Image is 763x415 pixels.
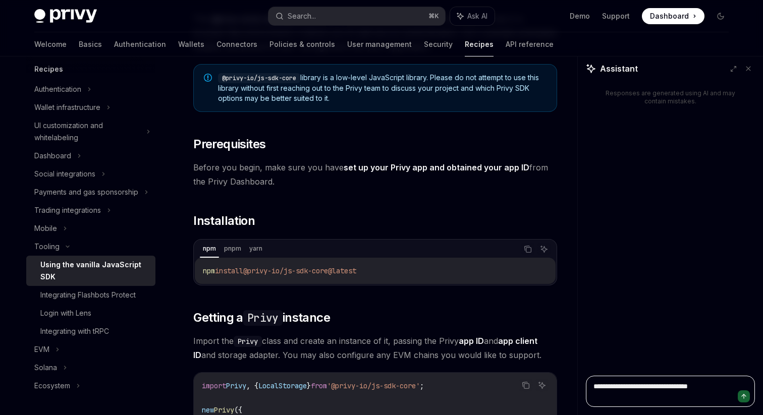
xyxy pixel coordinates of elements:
[26,322,155,340] a: Integrating with tRPC
[243,310,283,326] code: Privy
[221,243,244,255] div: pnpm
[34,222,57,234] div: Mobile
[243,266,356,275] span: @privy-io/js-sdk-core@latest
[218,73,547,103] span: library is a low-level JavaScript library. Please do not attempt to use this library without firs...
[34,186,138,198] div: Payments and gas sponsorship
[650,11,689,21] span: Dashboard
[258,381,307,390] span: LocalStorage
[178,32,204,56] a: Wallets
[521,243,534,256] button: Copy the contents from the code block
[40,325,109,337] div: Integrating with tRPC
[218,73,300,83] code: @privy-io/js-sdk-core
[600,63,638,75] span: Assistant
[200,243,219,255] div: npm
[193,310,330,326] span: Getting a instance
[34,150,71,162] div: Dashboard
[307,381,311,390] span: }
[535,379,549,392] button: Ask AI
[246,243,265,255] div: yarn
[34,168,95,180] div: Social integrations
[34,101,100,113] div: Wallet infrastructure
[26,256,155,286] a: Using the vanilla JavaScript SDK
[234,405,242,414] span: ({
[602,89,739,105] div: Responses are generated using AI and may contain mistakes.
[214,405,234,414] span: Privy
[40,289,136,301] div: Integrating Flashbots Protect
[327,381,420,390] span: '@privy-io/js-sdk-core'
[465,32,494,56] a: Recipes
[344,162,529,173] a: set up your Privy app and obtained your app ID
[570,11,590,21] a: Demo
[424,32,453,56] a: Security
[459,336,484,346] strong: app ID
[193,213,255,229] span: Installation
[226,381,246,390] span: Privy
[202,381,226,390] span: import
[40,307,91,319] div: Login with Lens
[34,241,60,253] div: Tooling
[713,8,729,24] button: Toggle dark mode
[34,9,97,23] img: dark logo
[420,381,424,390] span: ;
[34,343,49,355] div: EVM
[506,32,554,56] a: API reference
[311,381,327,390] span: from
[519,379,532,392] button: Copy the contents from the code block
[79,32,102,56] a: Basics
[34,204,101,216] div: Trading integrations
[467,11,487,21] span: Ask AI
[234,336,262,347] code: Privy
[40,259,149,283] div: Using the vanilla JavaScript SDK
[738,390,750,402] button: Send message
[428,12,439,20] span: ⌘ K
[34,380,70,392] div: Ecosystem
[193,160,557,189] span: Before you begin, make sure you have from the Privy Dashboard.
[34,32,67,56] a: Welcome
[34,120,140,144] div: UI customization and whitelabeling
[215,266,243,275] span: install
[268,7,445,25] button: Search...⌘K
[288,10,316,22] div: Search...
[216,32,257,56] a: Connectors
[34,83,81,95] div: Authentication
[193,136,265,152] span: Prerequisites
[34,362,57,374] div: Solana
[203,266,215,275] span: npm
[246,381,258,390] span: , {
[347,32,412,56] a: User management
[537,243,551,256] button: Ask AI
[269,32,335,56] a: Policies & controls
[204,74,212,82] svg: Note
[602,11,630,21] a: Support
[26,286,155,304] a: Integrating Flashbots Protect
[193,334,557,362] span: Import the class and create an instance of it, passing the Privy and and storage adapter. You may...
[450,7,495,25] button: Ask AI
[26,304,155,322] a: Login with Lens
[642,8,704,24] a: Dashboard
[114,32,166,56] a: Authentication
[202,405,214,414] span: new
